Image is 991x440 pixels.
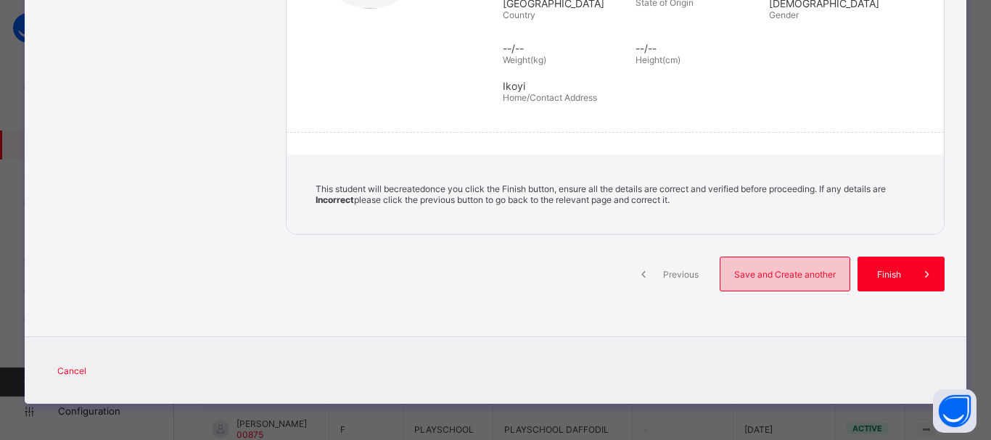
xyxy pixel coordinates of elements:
span: Previous [661,269,701,280]
span: Save and Create another [731,269,839,280]
span: Gender [769,9,799,20]
span: --/-- [503,42,628,54]
span: --/-- [636,42,761,54]
span: Weight(kg) [503,54,546,65]
span: Height(cm) [636,54,680,65]
span: Cancel [57,365,86,376]
span: Home/Contact Address [503,92,597,103]
b: Incorrect [316,194,354,205]
span: Ikoyi [503,80,922,92]
span: This student will be created once you click the Finish button, ensure all the details are correct... [316,183,886,205]
button: Open asap [933,389,976,433]
span: Finish [868,269,910,280]
span: Country [503,9,535,20]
